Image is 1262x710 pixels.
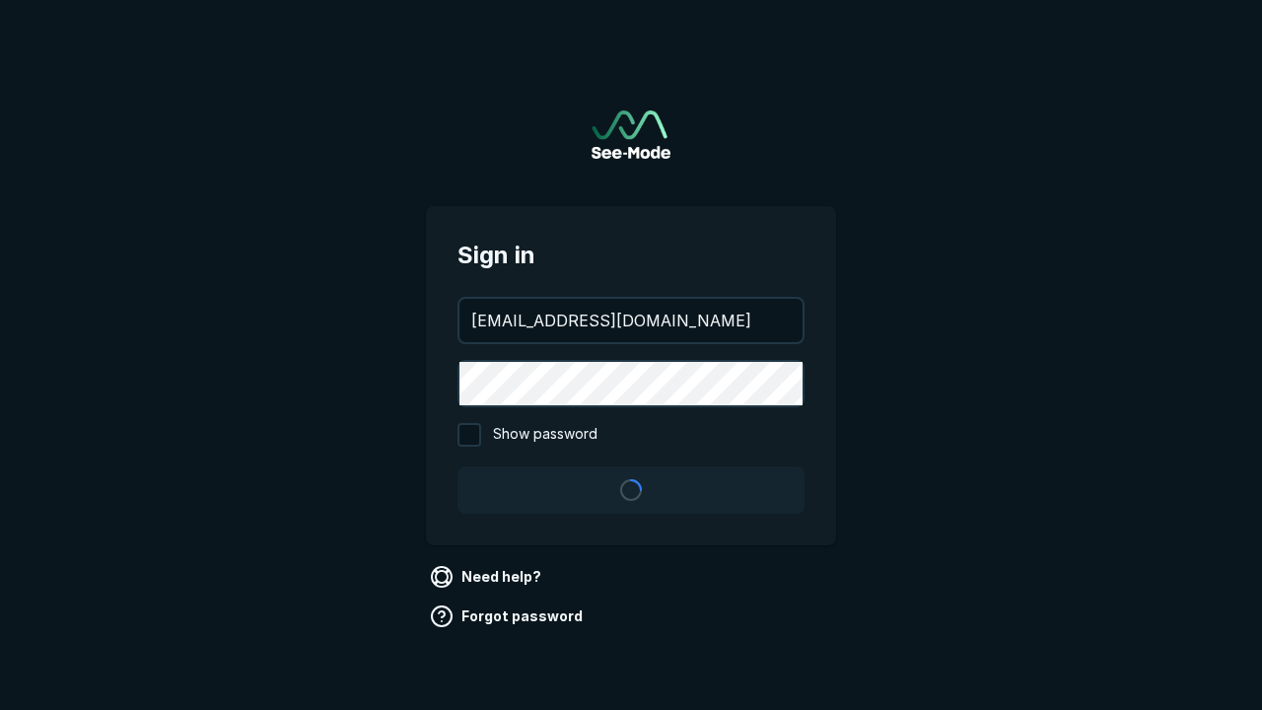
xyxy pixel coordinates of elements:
a: Forgot password [426,601,591,632]
input: your@email.com [459,299,803,342]
img: See-Mode Logo [592,110,670,159]
span: Sign in [457,238,805,273]
span: Show password [493,423,597,447]
a: Need help? [426,561,549,593]
a: Go to sign in [592,110,670,159]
